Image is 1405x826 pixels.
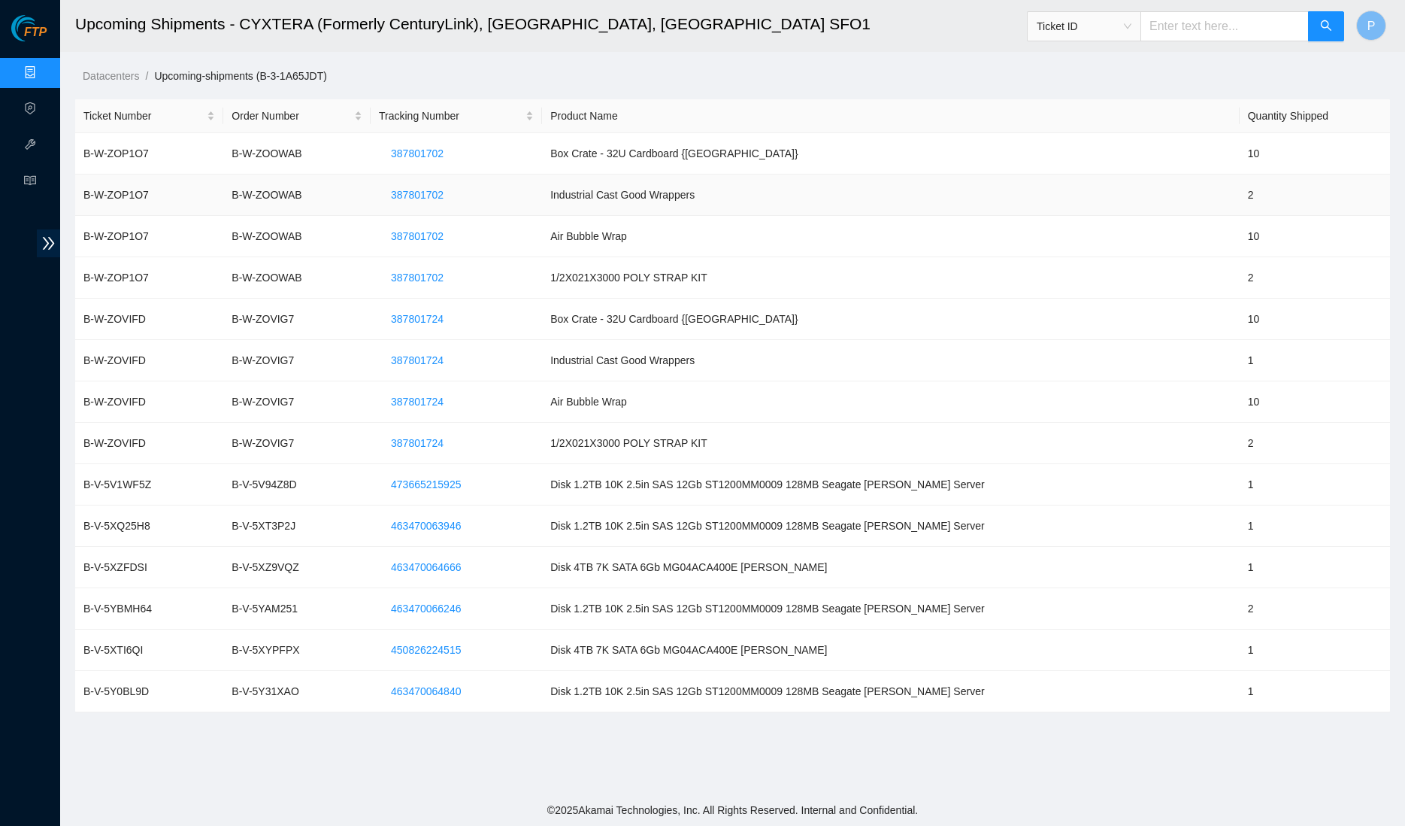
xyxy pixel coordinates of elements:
td: B-W-ZOVIG7 [223,340,371,381]
button: 387801702 [379,224,456,248]
td: B-V-5XYPFPX [223,630,371,671]
button: 387801702 [379,266,456,290]
td: B-V-5XT3P2J [223,506,371,547]
td: 10 [1240,381,1390,423]
td: 1 [1240,340,1390,381]
button: 473665215925 [379,472,473,497]
td: Box Crate - 32U Cardboard {[GEOGRAPHIC_DATA]} [542,299,1240,340]
button: 387801724 [379,390,456,414]
td: Air Bubble Wrap [542,216,1240,257]
span: 387801702 [391,145,444,162]
span: 463470064840 [391,683,461,700]
td: B-V-5YAM251 [223,588,371,630]
td: B-W-ZOVIG7 [223,423,371,464]
th: Product Name [542,99,1240,133]
td: B-W-ZOVIFD [75,381,223,423]
span: 387801724 [391,311,444,327]
td: B-W-ZOP1O7 [75,175,223,216]
button: 450826224515 [379,638,473,662]
td: B-W-ZOVIG7 [223,381,371,423]
td: B-W-ZOOWAB [223,133,371,175]
a: Upcoming-shipments (B-3-1A65JDT) [154,70,327,82]
button: 387801724 [379,431,456,455]
img: Akamai Technologies [11,15,76,41]
button: 463470066246 [379,597,473,621]
span: 387801702 [391,228,444,244]
a: Datacenters [83,70,139,82]
td: B-V-5Y31XAO [223,671,371,712]
td: B-W-ZOOWAB [223,257,371,299]
a: Akamai TechnologiesFTP [11,27,47,47]
button: P [1356,11,1386,41]
span: double-right [37,229,60,257]
td: Disk 1.2TB 10K 2.5in SAS 12Gb ST1200MM0009 128MB Seagate [PERSON_NAME] Server [542,506,1240,547]
span: 463470063946 [391,518,461,534]
span: Ticket ID [1037,15,1131,38]
button: 387801702 [379,141,456,166]
td: Industrial Cast Good Wrappers [542,175,1240,216]
button: 463470064840 [379,679,473,703]
span: 387801702 [391,187,444,203]
td: B-V-5XTI6QI [75,630,223,671]
button: 463470063946 [379,514,473,538]
td: 10 [1240,216,1390,257]
td: B-W-ZOVIFD [75,423,223,464]
input: Enter text here... [1140,11,1309,41]
td: B-V-5XZ9VQZ [223,547,371,588]
span: read [24,168,36,198]
td: 1 [1240,630,1390,671]
td: B-W-ZOP1O7 [75,133,223,175]
td: B-W-ZOOWAB [223,216,371,257]
td: Disk 4TB 7K SATA 6Gb MG04ACA400E [PERSON_NAME] [542,547,1240,588]
td: B-V-5V94Z8D [223,464,371,506]
td: 2 [1240,175,1390,216]
td: B-W-ZOVIFD [75,340,223,381]
span: FTP [24,26,47,40]
span: 387801724 [391,435,444,451]
td: B-W-ZOP1O7 [75,257,223,299]
td: B-W-ZOVIFD [75,299,223,340]
td: 10 [1240,299,1390,340]
td: B-V-5YBMH64 [75,588,223,630]
td: B-V-5XZFDSI [75,547,223,588]
td: 1 [1240,671,1390,712]
td: Disk 1.2TB 10K 2.5in SAS 12Gb ST1200MM0009 128MB Seagate [PERSON_NAME] Server [542,464,1240,506]
span: / [145,70,148,82]
button: 463470064666 [379,555,473,579]
th: Quantity Shipped [1240,99,1390,133]
td: B-V-5V1WF5Z [75,464,223,506]
span: P [1367,17,1376,35]
button: 387801724 [379,348,456,372]
td: B-V-5Y0BL9D [75,671,223,712]
button: search [1308,11,1344,41]
span: 473665215925 [391,476,461,493]
td: 2 [1240,257,1390,299]
td: 1 [1240,547,1390,588]
td: B-W-ZOOWAB [223,175,371,216]
td: 1/2X021X3000 POLY STRAP KIT [542,423,1240,464]
span: 463470066246 [391,600,461,617]
td: Disk 4TB 7K SATA 6Gb MG04ACA400E [PERSON_NAME] [542,630,1240,671]
td: 1/2X021X3000 POLY STRAP KIT [542,257,1240,299]
button: 387801702 [379,183,456,207]
td: 1 [1240,506,1390,547]
td: Industrial Cast Good Wrappers [542,340,1240,381]
td: Air Bubble Wrap [542,381,1240,423]
span: 387801724 [391,393,444,410]
td: 2 [1240,423,1390,464]
td: Disk 1.2TB 10K 2.5in SAS 12Gb ST1200MM0009 128MB Seagate [PERSON_NAME] Server [542,671,1240,712]
td: 10 [1240,133,1390,175]
span: search [1320,20,1332,34]
td: B-V-5XQ25H8 [75,506,223,547]
footer: © 2025 Akamai Technologies, Inc. All Rights Reserved. Internal and Confidential. [60,794,1405,826]
td: Box Crate - 32U Cardboard {[GEOGRAPHIC_DATA]} [542,133,1240,175]
td: Disk 1.2TB 10K 2.5in SAS 12Gb ST1200MM0009 128MB Seagate [PERSON_NAME] Server [542,588,1240,630]
span: 463470064666 [391,559,461,575]
span: 450826224515 [391,642,461,658]
span: 387801724 [391,352,444,369]
span: 387801702 [391,269,444,286]
button: 387801724 [379,307,456,331]
td: 1 [1240,464,1390,506]
td: 2 [1240,588,1390,630]
td: B-W-ZOVIG7 [223,299,371,340]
